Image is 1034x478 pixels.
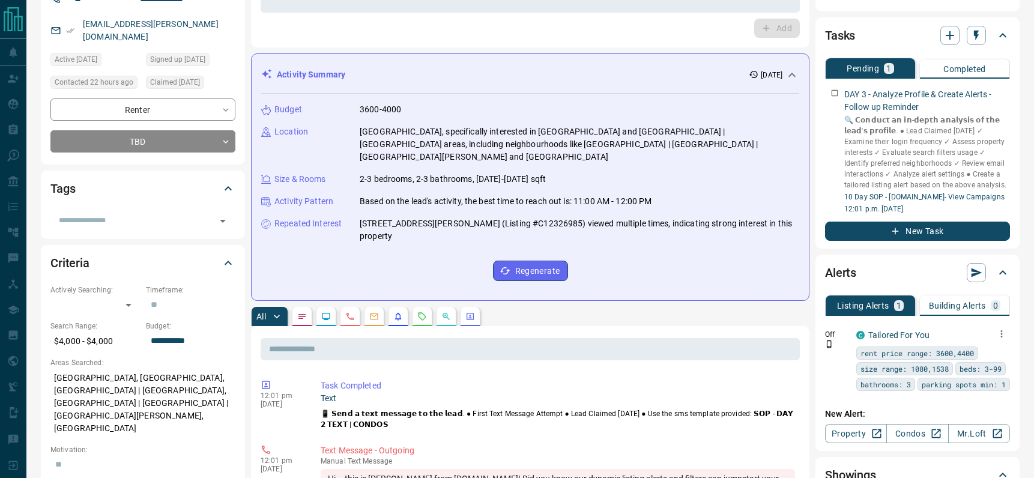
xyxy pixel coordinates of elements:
[360,173,546,186] p: 2-3 bedrooms, 2-3 bathrooms, [DATE]-[DATE] sqft
[465,312,475,321] svg: Agent Actions
[321,392,795,405] p: Text
[856,331,865,339] div: condos.ca
[844,193,1005,201] a: 10 Day SOP - [DOMAIN_NAME]- View Campaigns
[321,312,331,321] svg: Lead Browsing Activity
[150,53,205,65] span: Signed up [DATE]
[321,457,795,465] p: Text Message
[297,312,307,321] svg: Notes
[50,53,140,70] div: Thu Aug 07 2025
[825,340,833,348] svg: Push Notification Only
[360,195,652,208] p: Based on the lead's activity, the best time to reach out is: 11:00 AM - 12:00 PM
[360,103,401,116] p: 3600-4000
[993,301,998,310] p: 0
[825,26,855,45] h2: Tasks
[847,64,879,73] p: Pending
[844,115,1010,190] p: 🔍 𝗖𝗼𝗻𝗱𝘂𝗰𝘁 𝗮𝗻 𝗶𝗻-𝗱𝗲𝗽𝘁𝗵 𝗮𝗻𝗮𝗹𝘆𝘀𝗶𝘀 𝗼𝗳 𝘁𝗵𝗲 𝗹𝗲𝗮𝗱'𝘀 𝗽𝗿𝗼𝗳𝗶𝗹𝗲. ‎● Lead Claimed [DATE] ✓ Examine their logi...
[860,347,974,359] span: rent price range: 3600,4400
[274,126,308,138] p: Location
[360,126,799,163] p: [GEOGRAPHIC_DATA], specifically interested in [GEOGRAPHIC_DATA] and [GEOGRAPHIC_DATA] | [GEOGRAPH...
[50,368,235,438] p: [GEOGRAPHIC_DATA], [GEOGRAPHIC_DATA], [GEOGRAPHIC_DATA] | [GEOGRAPHIC_DATA], [GEOGRAPHIC_DATA] | ...
[360,217,799,243] p: [STREET_ADDRESS][PERSON_NAME] (Listing #C12326985) viewed multiple times, indicating strong inter...
[860,363,949,375] span: size range: 1080,1538
[321,457,346,465] span: manual
[50,444,235,455] p: Motivation:
[896,301,901,310] p: 1
[274,103,302,116] p: Budget
[50,285,140,295] p: Actively Searching:
[321,380,795,392] p: Task Completed
[150,76,200,88] span: Claimed [DATE]
[825,21,1010,50] div: Tasks
[868,330,930,340] a: Tailored For You
[50,249,235,277] div: Criteria
[146,321,235,331] p: Budget:
[321,444,795,457] p: Text Message - Outgoing
[321,408,795,430] p: 📱 𝗦𝗲𝗻𝗱 𝗮 𝘁𝗲𝘅𝘁 𝗺𝗲𝘀𝘀𝗮𝗴𝗲 𝘁𝗼 𝘁𝗵𝗲 𝗹𝗲𝗮𝗱. ● First Text Message Attempt ● Lead Claimed [DATE] ● Use the s...
[369,312,379,321] svg: Emails
[50,174,235,203] div: Tags
[146,285,235,295] p: Timeframe:
[50,130,235,153] div: TBD
[50,98,235,121] div: Renter
[55,76,133,88] span: Contacted 22 hours ago
[274,195,333,208] p: Activity Pattern
[960,363,1002,375] span: beds: 3-99
[825,408,1010,420] p: New Alert:
[50,331,140,351] p: $4,000 - $4,000
[837,301,889,310] p: Listing Alerts
[261,64,799,86] div: Activity Summary[DATE]
[50,321,140,331] p: Search Range:
[943,65,986,73] p: Completed
[256,312,266,321] p: All
[146,76,235,92] div: Thu Aug 07 2025
[83,19,219,41] a: [EMAIL_ADDRESS][PERSON_NAME][DOMAIN_NAME]
[825,329,849,340] p: Off
[261,400,303,408] p: [DATE]
[393,312,403,321] svg: Listing Alerts
[261,456,303,465] p: 12:01 pm
[844,88,1010,113] p: DAY 3 - Analyze Profile & Create Alerts - Follow up Reminder
[844,204,1010,214] p: 12:01 p.m. [DATE]
[886,64,891,73] p: 1
[948,424,1010,443] a: Mr.Loft
[860,378,911,390] span: bathrooms: 3
[50,179,75,198] h2: Tags
[277,68,345,81] p: Activity Summary
[825,258,1010,287] div: Alerts
[55,53,97,65] span: Active [DATE]
[261,392,303,400] p: 12:01 pm
[50,76,140,92] div: Mon Aug 11 2025
[825,263,856,282] h2: Alerts
[825,424,887,443] a: Property
[214,213,231,229] button: Open
[274,217,342,230] p: Repeated Interest
[417,312,427,321] svg: Requests
[493,261,568,281] button: Regenerate
[261,465,303,473] p: [DATE]
[441,312,451,321] svg: Opportunities
[929,301,986,310] p: Building Alerts
[825,222,1010,241] button: New Task
[886,424,948,443] a: Condos
[50,357,235,368] p: Areas Searched:
[274,173,326,186] p: Size & Rooms
[66,26,74,35] svg: Email Verified
[922,378,1006,390] span: parking spots min: 1
[50,253,89,273] h2: Criteria
[345,312,355,321] svg: Calls
[146,53,235,70] div: Thu Jan 19 2017
[761,70,782,80] p: [DATE]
